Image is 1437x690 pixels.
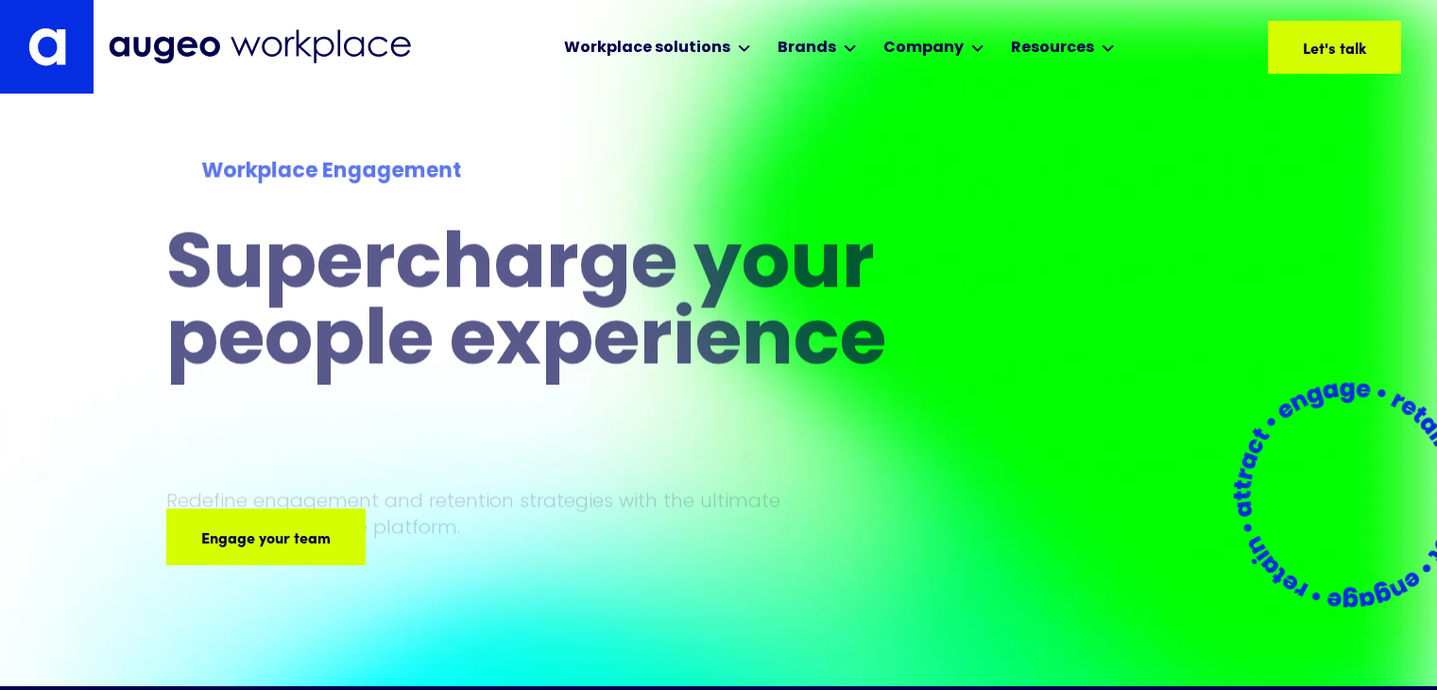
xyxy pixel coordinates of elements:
a: Let's talk [1268,21,1401,74]
div: Brands [778,37,836,60]
div: Company [883,37,964,60]
div: Workplace solutions [564,37,730,60]
div: Workplace Engagement [201,157,947,188]
p: Redefine engagement and retention strategies with the ultimate employee experience platform. [166,487,816,540]
a: Engage your team [166,509,366,565]
img: Augeo's "a" monogram decorative logo in white. [28,27,66,66]
h1: Supercharge your people experience [166,230,983,383]
img: Augeo Workplace business unit full logo in mignight blue. [109,29,411,64]
div: Resources [1011,37,1094,60]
